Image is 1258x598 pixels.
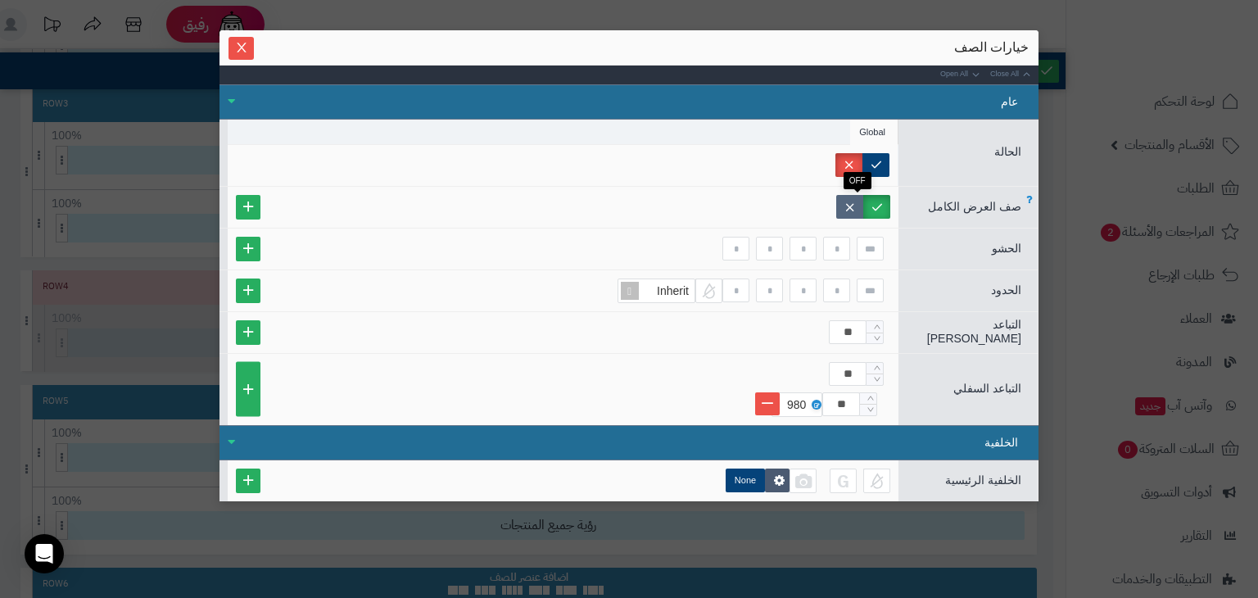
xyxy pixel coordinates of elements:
[938,66,988,84] a: Open All
[988,66,1039,84] a: Close All
[219,425,1039,460] div: الخلفية
[25,534,64,573] div: Open Intercom Messenger
[927,318,1021,345] span: التباعد [PERSON_NAME]
[867,363,883,374] span: Increase Value
[229,39,1029,57] div: خيارات الصف
[994,145,1021,158] span: الحالة
[860,404,876,415] span: Decrease Value
[726,469,765,492] label: None
[219,84,1039,120] div: عام
[229,37,254,60] button: Close
[991,283,1021,297] span: الحدود
[867,374,883,385] span: Decrease Value
[953,382,1021,395] span: التباعد السفلي
[860,393,876,405] span: Increase Value
[657,284,689,297] span: Inherit
[992,242,1021,255] span: الحشو
[844,172,871,189] div: OFF
[781,393,817,416] div: 980
[867,321,883,333] span: Increase Value
[945,473,1021,487] span: الخلفية الرئيسية
[867,333,883,344] span: Decrease Value
[928,200,1021,213] span: صف العرض الكامل
[850,120,898,144] li: Global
